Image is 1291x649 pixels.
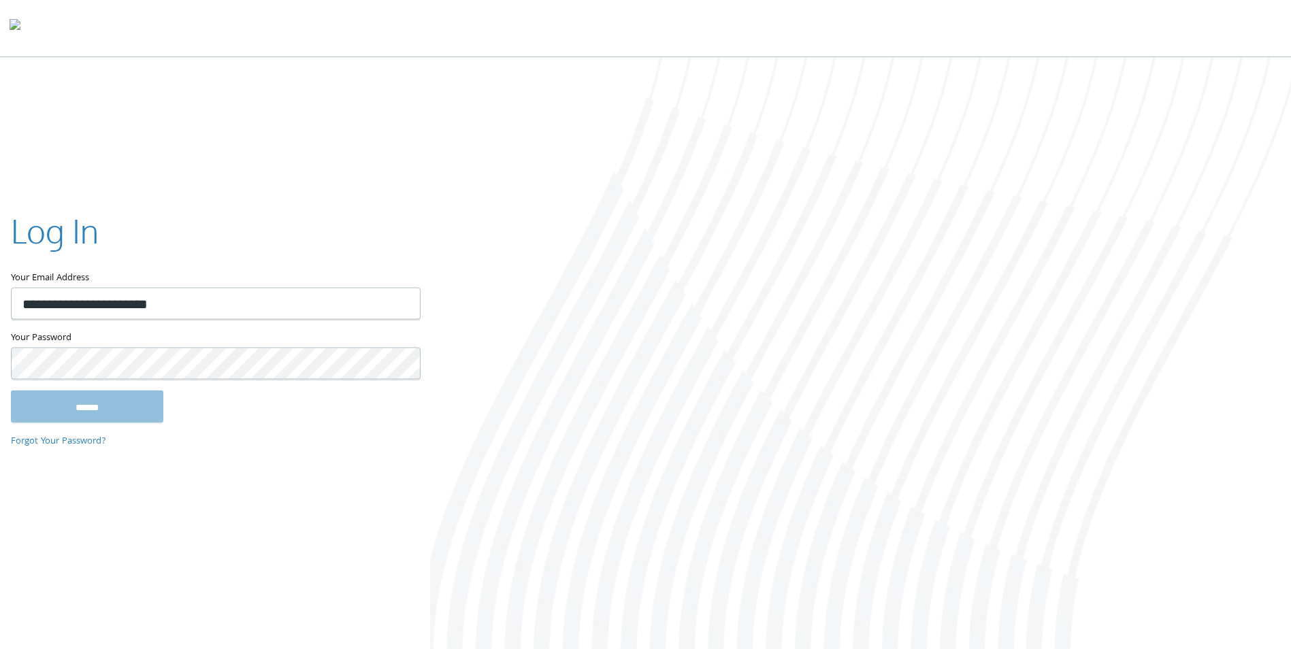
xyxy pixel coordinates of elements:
[10,14,20,41] img: todyl-logo-dark.svg
[393,295,410,312] keeper-lock: Open Keeper Popup
[11,208,99,254] h2: Log In
[11,331,419,348] label: Your Password
[11,435,106,450] a: Forgot Your Password?
[393,355,410,371] keeper-lock: Open Keeper Popup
